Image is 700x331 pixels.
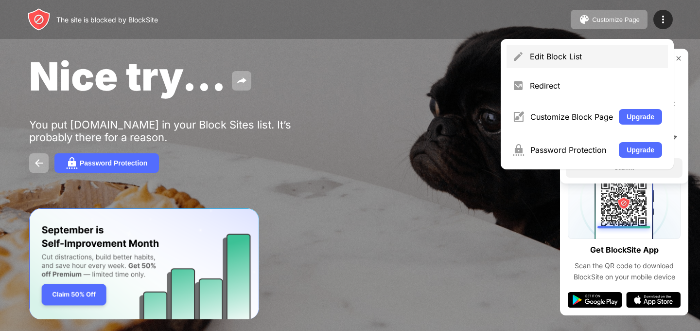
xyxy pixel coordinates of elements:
img: back.svg [33,157,45,169]
span: Nice try... [29,53,226,100]
div: Password Protection [530,145,613,155]
img: share.svg [236,75,247,87]
iframe: Banner [29,208,259,320]
div: You put [DOMAIN_NAME] in your Block Sites list. It’s probably there for a reason. [29,118,330,144]
img: menu-customize.svg [512,111,525,123]
img: pallet.svg [578,14,590,25]
img: google-play.svg [568,292,622,308]
img: menu-icon.svg [657,14,669,25]
img: menu-pencil.svg [512,51,524,62]
img: password.svg [66,157,78,169]
button: Customize Page [571,10,647,29]
div: The site is blocked by BlockSite [56,16,158,24]
div: Redirect [530,81,662,91]
img: menu-redirect.svg [512,80,524,92]
button: Upgrade [619,142,662,158]
button: Password Protection [54,153,159,173]
div: Password Protection [80,159,147,167]
div: Customize Page [592,16,640,23]
div: Edit Block List [530,52,662,61]
div: Customize Block Page [530,112,613,122]
img: rate-us-close.svg [675,55,682,62]
div: Get BlockSite App [590,243,659,257]
div: Scan the QR code to download BlockSite on your mobile device [568,260,681,282]
img: menu-password.svg [512,144,525,156]
img: app-store.svg [626,292,681,308]
img: header-logo.svg [27,8,51,31]
button: Upgrade [619,109,662,125]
